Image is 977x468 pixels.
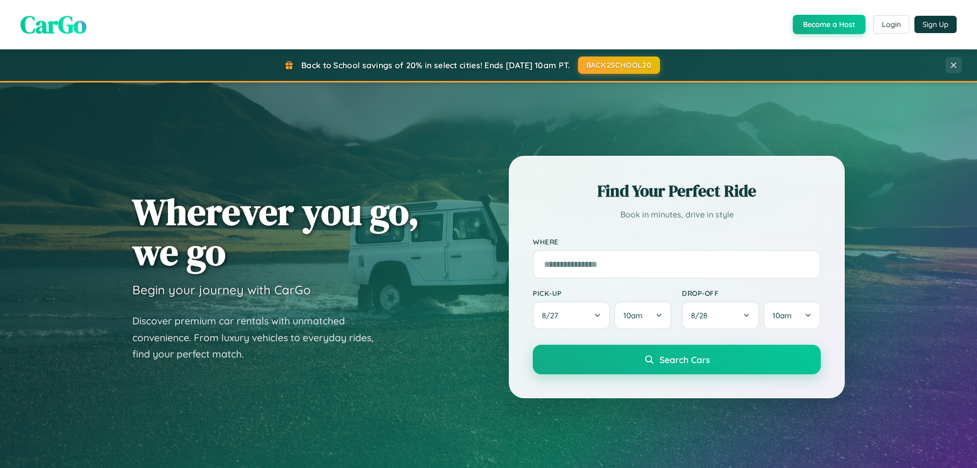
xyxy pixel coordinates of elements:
button: Login [873,15,909,34]
label: Where [533,237,821,246]
p: Book in minutes, drive in style [533,207,821,222]
p: Discover premium car rentals with unmatched convenience. From luxury vehicles to everyday rides, ... [132,313,387,363]
span: Search Cars [659,354,710,365]
button: 8/28 [682,301,759,329]
button: 8/27 [533,301,610,329]
span: 8 / 28 [691,311,712,320]
h3: Begin your journey with CarGo [132,282,311,297]
h2: Find Your Perfect Ride [533,180,821,202]
button: 10am [614,301,672,329]
span: CarGo [20,8,87,41]
button: Search Cars [533,345,821,374]
span: 8 / 27 [542,311,563,320]
span: Back to School savings of 20% in select cities! Ends [DATE] 10am PT. [301,60,570,70]
button: Become a Host [793,15,866,34]
label: Pick-up [533,289,672,297]
h1: Wherever you go, we go [132,191,419,272]
span: 10am [623,311,643,320]
button: BACK2SCHOOL20 [578,57,660,74]
button: 10am [763,301,821,329]
label: Drop-off [682,289,821,297]
button: Sign Up [914,16,957,33]
span: 10am [772,311,792,320]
